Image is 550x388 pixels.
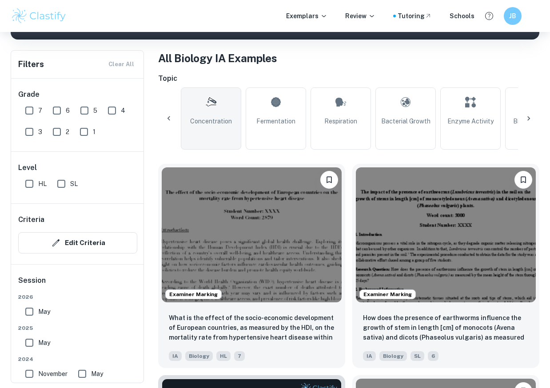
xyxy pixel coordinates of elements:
span: 5 [93,106,97,115]
span: Examiner Marking [166,290,221,298]
span: Biology [379,351,407,361]
span: IA [363,351,376,361]
a: Schools [450,11,474,21]
span: 6 [66,106,70,115]
button: JB [504,7,522,25]
span: 2024 [18,355,137,363]
button: Edit Criteria [18,232,137,253]
span: HL [38,179,47,189]
span: 2025 [18,324,137,332]
h6: JB [508,11,518,21]
p: Review [345,11,375,21]
h6: Topic [158,73,539,84]
span: Enzyme Activity [447,116,494,126]
span: Examiner Marking [360,290,415,298]
p: Exemplars [286,11,327,21]
span: 4 [121,106,125,115]
span: 6 [428,351,438,361]
h6: Session [18,275,137,293]
span: 2 [66,127,69,137]
span: SL [411,351,424,361]
span: May [38,307,50,317]
a: Tutoring [398,11,432,21]
img: Clastify logo [11,7,67,25]
h6: Grade [18,89,137,100]
span: May [38,338,50,348]
span: November [38,369,68,379]
p: What is the effect of the socio-economic development of European countries, as measured by the HD... [169,313,335,343]
span: 7 [38,106,42,115]
span: Bacterial Growth [381,116,430,126]
span: Biology [185,351,213,361]
p: How does the presence of earthworms influence the growth of stem in length [cm] of monocots (Aven... [363,313,529,343]
a: Examiner MarkingBookmarkWhat is the effect of the socio-economic development of European countrie... [158,164,345,368]
h6: Level [18,162,137,173]
span: IA [169,351,182,361]
span: 7 [234,351,245,361]
img: Biology IA example thumbnail: What is the effect of the socio-economic [162,167,342,302]
img: Biology IA example thumbnail: How does the presence of earthworms infl [356,167,536,302]
span: 2026 [18,293,137,301]
button: Bookmark [320,171,338,189]
span: 1 [93,127,96,137]
span: Fermentation [256,116,295,126]
span: Respiration [324,116,357,126]
span: 3 [38,127,42,137]
a: Examiner MarkingBookmarkHow does the presence of earthworms influence the growth of stem in lengt... [352,164,539,368]
span: HL [216,351,231,361]
span: SL [70,179,78,189]
h1: All Biology IA Examples [158,50,539,66]
h6: Criteria [18,214,44,225]
button: Help and Feedback [482,8,497,24]
h6: Filters [18,58,44,71]
span: May [91,369,103,379]
span: Concentration [190,116,232,126]
button: Bookmark [514,171,532,189]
